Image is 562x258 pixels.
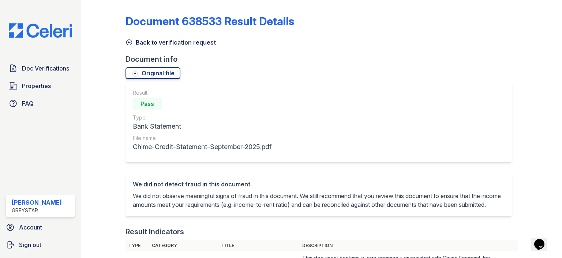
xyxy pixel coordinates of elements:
[125,227,184,237] div: Result Indicators
[531,229,555,251] iframe: chat widget
[19,223,42,232] span: Account
[12,207,62,214] div: Greystar
[133,121,271,132] div: Bank Statement
[133,191,505,209] p: We did not observe meaningful signs of fraud in this document. We still recommend that you review...
[6,61,75,76] a: Doc Verifications
[22,64,69,73] span: Doc Verifications
[218,240,299,251] th: Title
[22,81,51,90] span: Properties
[125,240,149,251] th: Type
[125,54,518,64] div: Document info
[3,220,78,235] a: Account
[125,15,294,28] a: Document 638533 Result Details
[133,114,271,121] div: Type
[22,99,34,108] span: FAQ
[6,79,75,93] a: Properties
[12,198,62,207] div: [PERSON_NAME]
[299,240,518,251] th: Description
[19,240,41,249] span: Sign out
[3,238,78,252] a: Sign out
[133,180,505,189] div: We did not detect fraud in this document.
[133,98,162,110] div: Pass
[149,240,218,251] th: Category
[125,67,180,79] a: Original file
[125,38,216,47] a: Back to verification request
[133,142,271,152] div: Chime-Credit-Statement-September-2025.pdf
[133,89,271,96] div: Result
[133,134,271,142] div: File name
[6,96,75,111] a: FAQ
[3,23,78,38] img: CE_Logo_Blue-a8612792a0a2168367f1c8372b55b34899dd931a85d93a1a3d3e32e68fde9ad4.png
